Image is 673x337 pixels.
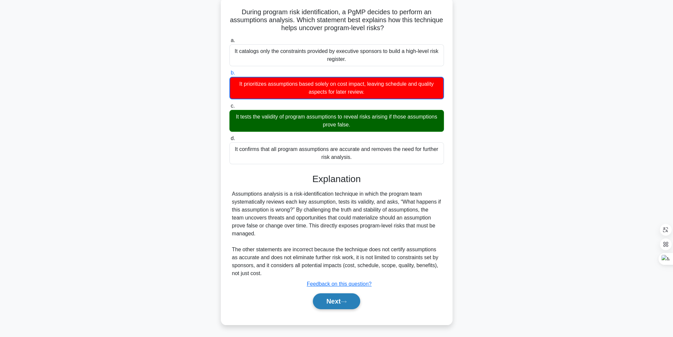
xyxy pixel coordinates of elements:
span: a. [231,37,235,43]
a: Feedback on this question? [307,281,372,287]
h3: Explanation [233,173,440,185]
div: It confirms that all program assumptions are accurate and removes the need for further risk analy... [229,142,444,164]
span: c. [231,103,235,109]
h5: During program risk identification, a PgMP decides to perform an assumptions analysis. Which stat... [229,8,445,32]
div: It catalogs only the constraints provided by executive sponsors to build a high-level risk register. [229,44,444,66]
span: b. [231,70,235,75]
div: It tests the validity of program assumptions to reveal risks arising if those assumptions prove f... [229,110,444,132]
div: Assumptions analysis is a risk-identification technique in which the program team systematically ... [232,190,441,277]
span: d. [231,135,235,141]
button: Next [313,293,360,309]
div: It prioritizes assumptions based solely on cost impact, leaving schedule and quality aspects for ... [229,77,444,99]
